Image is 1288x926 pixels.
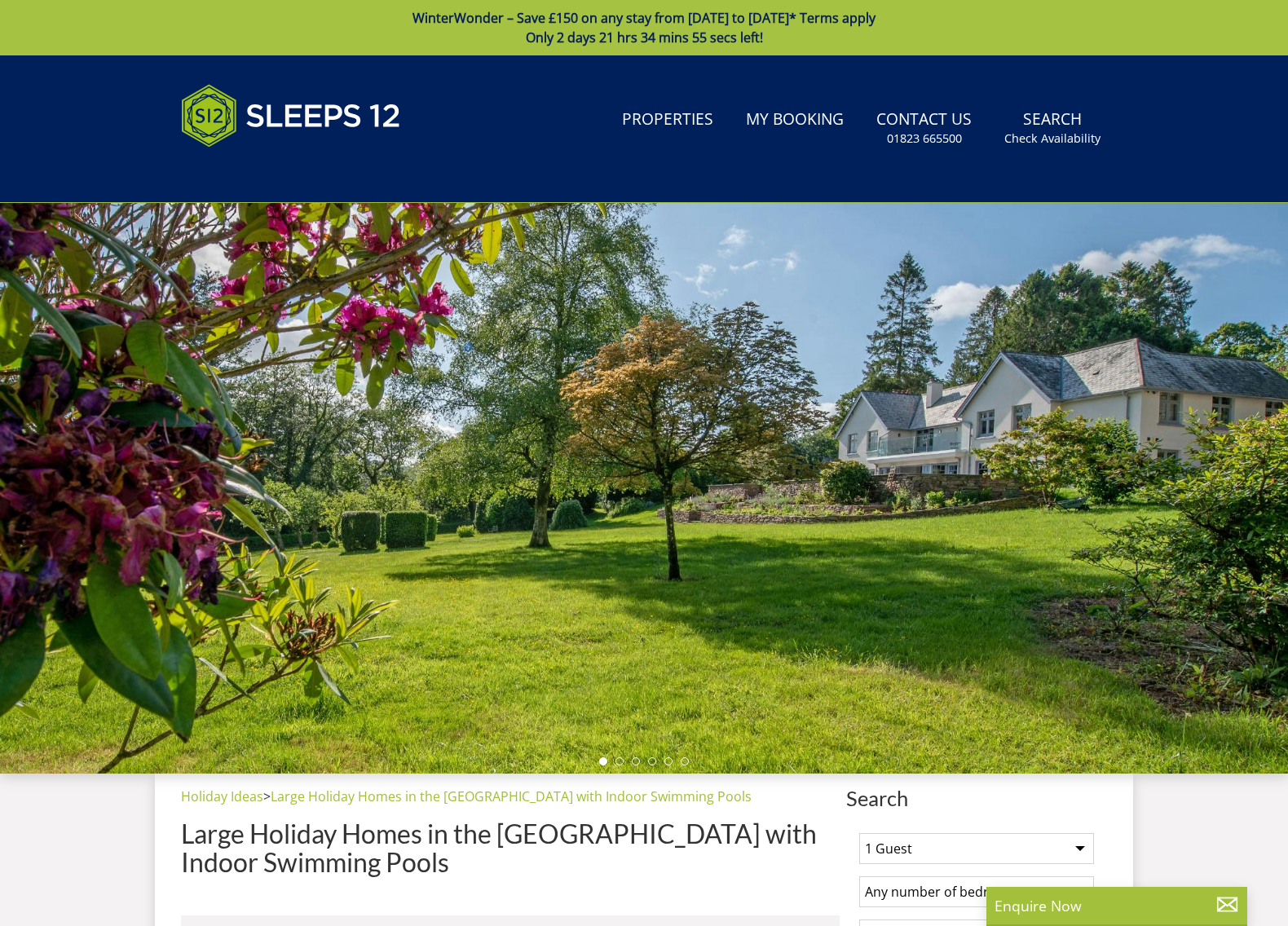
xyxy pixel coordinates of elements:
iframe: Customer reviews powered by Trustpilot [173,166,344,180]
a: My Booking [739,102,850,139]
img: Sleeps 12 [181,75,401,157]
a: Contact Us01823 665500 [870,102,978,155]
small: 01823 665500 [887,130,962,147]
small: Check Availability [1004,130,1101,147]
span: Search [846,787,1107,809]
p: Enquire Now [995,895,1239,916]
a: Large Holiday Homes in the [GEOGRAPHIC_DATA] with Indoor Swimming Pools [271,787,752,805]
a: SearchCheck Availability [998,102,1107,155]
a: Holiday Ideas [181,787,263,805]
h1: Large Holiday Homes in the [GEOGRAPHIC_DATA] with Indoor Swimming Pools [181,819,840,876]
a: Properties [615,102,720,139]
span: Only 2 days 21 hrs 34 mins 55 secs left! [526,29,763,46]
span: > [263,787,271,805]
